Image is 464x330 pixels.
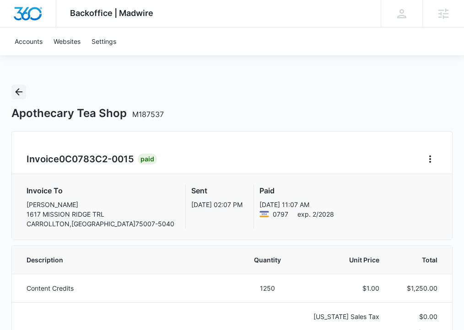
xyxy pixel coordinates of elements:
span: Quantity [252,255,283,265]
p: $1,250.00 [401,283,437,293]
h3: Invoice To [27,185,174,196]
span: Total [401,255,437,265]
h2: Invoice [27,152,138,166]
a: Settings [86,27,122,55]
h3: Sent [191,185,243,196]
span: Backoffice | Madwire [70,8,153,18]
a: Websites [48,27,86,55]
h3: Paid [259,185,334,196]
p: [PERSON_NAME] 1617 MISSION RIDGE TRL CARROLLTON , [GEOGRAPHIC_DATA] 75007-5040 [27,200,174,229]
p: [US_STATE] Sales Tax [305,312,379,321]
h1: Apothecary Tea Shop [11,106,164,120]
p: [DATE] 11:07 AM [259,200,334,209]
p: Content Credits [27,283,230,293]
div: Paid [138,154,157,165]
span: Visa ending with [273,209,288,219]
span: 0C0783C2-0015 [59,154,134,165]
p: $1.00 [305,283,379,293]
span: M187537 [132,110,164,119]
td: 1250 [241,274,294,302]
button: Back [11,85,26,99]
span: exp. 2/2028 [297,209,334,219]
span: Description [27,255,230,265]
p: $0.00 [401,312,437,321]
span: Unit Price [305,255,379,265]
button: Home [423,152,437,166]
a: Accounts [9,27,48,55]
p: [DATE] 02:07 PM [191,200,243,209]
